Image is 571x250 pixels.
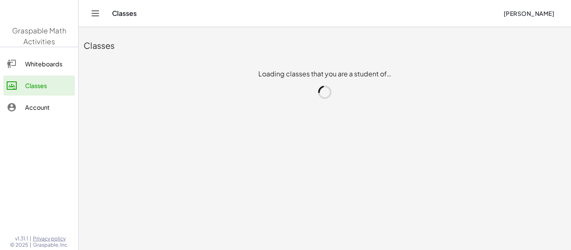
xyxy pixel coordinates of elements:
[10,242,28,248] span: © 2025
[90,69,559,99] div: Loading classes that you are a student of…
[30,235,31,242] span: |
[3,76,75,96] a: Classes
[3,97,75,117] a: Account
[84,40,566,51] div: Classes
[497,6,561,21] button: [PERSON_NAME]
[503,10,554,17] span: [PERSON_NAME]
[3,54,75,74] a: Whiteboards
[25,102,71,112] div: Account
[30,242,31,248] span: |
[33,242,69,248] span: Graspable, Inc.
[89,7,102,20] button: Toggle navigation
[25,59,71,69] div: Whiteboards
[15,235,28,242] span: v1.31.1
[25,81,71,91] div: Classes
[33,235,69,242] a: Privacy policy
[12,26,66,46] span: Graspable Math Activities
